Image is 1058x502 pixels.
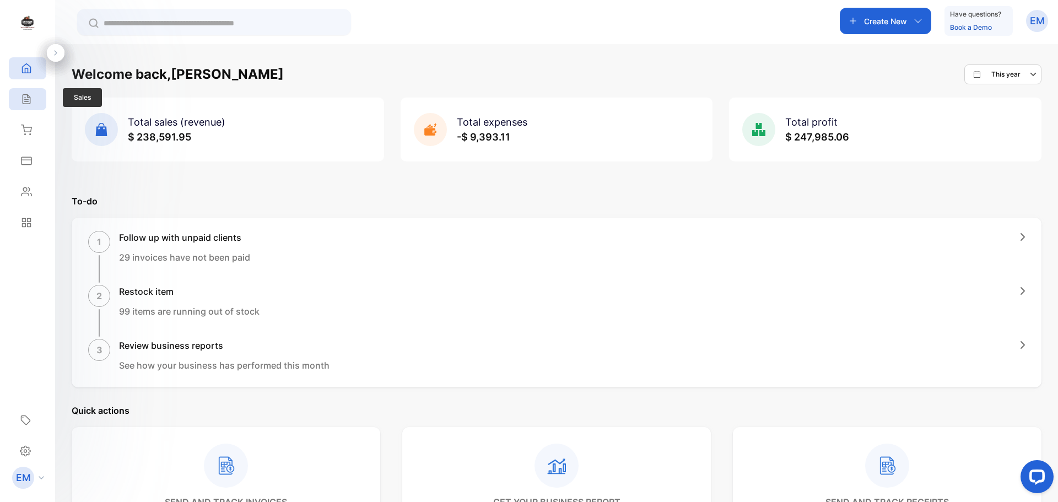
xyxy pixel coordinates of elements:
[119,359,330,372] p: See how your business has performed this month
[72,64,284,84] h1: Welcome back, [PERSON_NAME]
[72,195,1041,208] p: To-do
[785,116,838,128] span: Total profit
[119,285,260,298] h1: Restock item
[119,231,250,244] h1: Follow up with unpaid clients
[950,9,1001,20] p: Have questions?
[840,8,931,34] button: Create New
[457,131,510,143] span: -$ 9,393.11
[63,88,102,107] span: Sales
[128,131,191,143] span: $ 238,591.95
[72,404,1041,417] p: Quick actions
[119,305,260,318] p: 99 items are running out of stock
[964,64,1041,84] button: This year
[16,471,31,485] p: EM
[1026,8,1048,34] button: EM
[1030,14,1045,28] p: EM
[19,14,36,31] img: logo
[97,235,101,249] p: 1
[119,251,250,264] p: 29 invoices have not been paid
[96,343,102,357] p: 3
[96,289,102,303] p: 2
[950,23,992,31] a: Book a Demo
[1012,456,1058,502] iframe: LiveChat chat widget
[128,116,225,128] span: Total sales (revenue)
[785,131,849,143] span: $ 247,985.06
[119,339,330,352] h1: Review business reports
[457,116,527,128] span: Total expenses
[991,69,1021,79] p: This year
[864,15,907,27] p: Create New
